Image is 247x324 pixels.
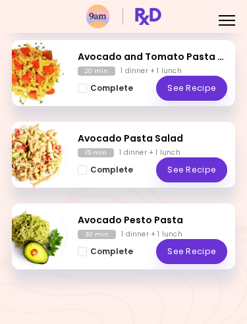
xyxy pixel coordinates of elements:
[78,213,227,227] h2: Avocado Pesto Pasta
[90,165,133,175] span: Complete
[156,239,227,264] a: See Recipe - Avocado Pesto Pasta
[90,84,133,93] span: Complete
[119,148,180,157] div: 1 dinner + 1 lunch
[78,81,133,95] button: Complete - Avocado and Tomato Pasta Salad
[78,163,133,177] button: Complete - Avocado Pasta Salad
[90,247,133,256] span: Complete
[86,5,161,28] img: RxDiet
[78,244,133,259] button: Complete - Avocado Pesto Pasta
[156,76,227,101] a: See Recipe - Avocado and Tomato Pasta Salad
[156,157,227,182] a: See Recipe - Avocado Pasta Salad
[78,67,115,76] div: 20 min
[121,67,182,76] div: 1 dinner + 1 lunch
[78,132,227,146] h2: Avocado Pasta Salad
[78,148,114,157] div: 15 min
[121,230,182,239] div: 1 dinner + 1 lunch
[78,230,116,239] div: 30 min
[78,50,227,64] h2: Avocado and Tomato Pasta Salad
